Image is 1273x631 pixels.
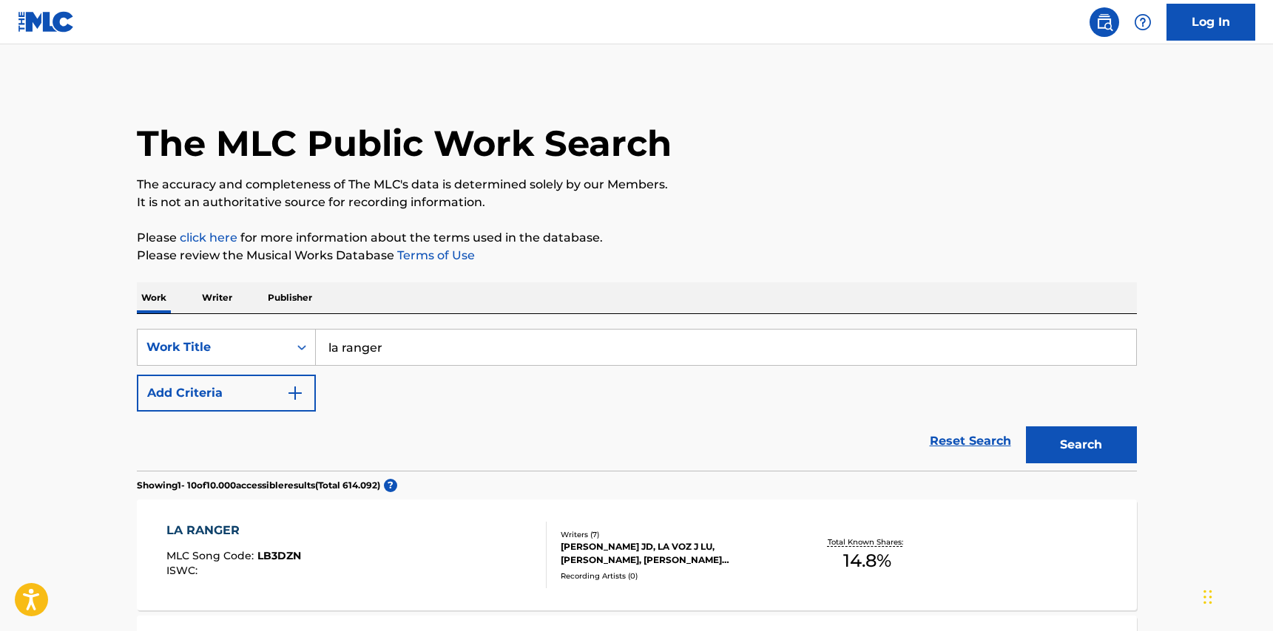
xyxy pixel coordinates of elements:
img: help [1134,13,1152,31]
p: It is not an authoritative source for recording information. [137,194,1137,211]
div: Help [1128,7,1158,37]
div: Work Title [146,338,280,356]
span: ISWC : [166,564,201,577]
button: Search [1026,426,1137,463]
p: Please review the Musical Works Database [137,247,1137,265]
p: Showing 1 - 10 of 10.000 accessible results (Total 614.092 ) [137,479,380,492]
p: Total Known Shares: [828,536,907,548]
span: 14.8 % [843,548,891,574]
a: Log In [1166,4,1255,41]
p: Writer [197,282,237,313]
span: MLC Song Code : [166,549,257,562]
iframe: Chat Widget [1199,560,1273,631]
a: click here [180,231,237,245]
form: Search Form [137,329,1137,471]
span: LB3DZN [257,549,301,562]
div: [PERSON_NAME] JD, LA VOZ J LU, [PERSON_NAME], [PERSON_NAME] [PERSON_NAME], [PERSON_NAME] [PERSON_... [561,540,784,567]
a: Public Search [1090,7,1119,37]
span: ? [384,479,397,492]
a: Reset Search [922,425,1019,457]
div: Widget de chat [1199,560,1273,631]
p: Work [137,282,171,313]
div: Writers ( 7 ) [561,529,784,540]
img: search [1095,13,1113,31]
div: Arrastrar [1203,575,1212,619]
div: LA RANGER [166,522,301,539]
div: Recording Artists ( 0 ) [561,570,784,581]
a: Terms of Use [394,248,475,262]
p: Publisher [263,282,317,313]
img: MLC Logo [18,11,75,33]
img: 9d2ae6d4665cec9f34b9.svg [286,384,304,402]
button: Add Criteria [137,375,316,412]
a: LA RANGERMLC Song Code:LB3DZNISWC:Writers (7)[PERSON_NAME] JD, LA VOZ J LU, [PERSON_NAME], [PERSO... [137,499,1137,610]
p: The accuracy and completeness of The MLC's data is determined solely by our Members. [137,176,1137,194]
p: Please for more information about the terms used in the database. [137,229,1137,247]
h1: The MLC Public Work Search [137,121,672,166]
